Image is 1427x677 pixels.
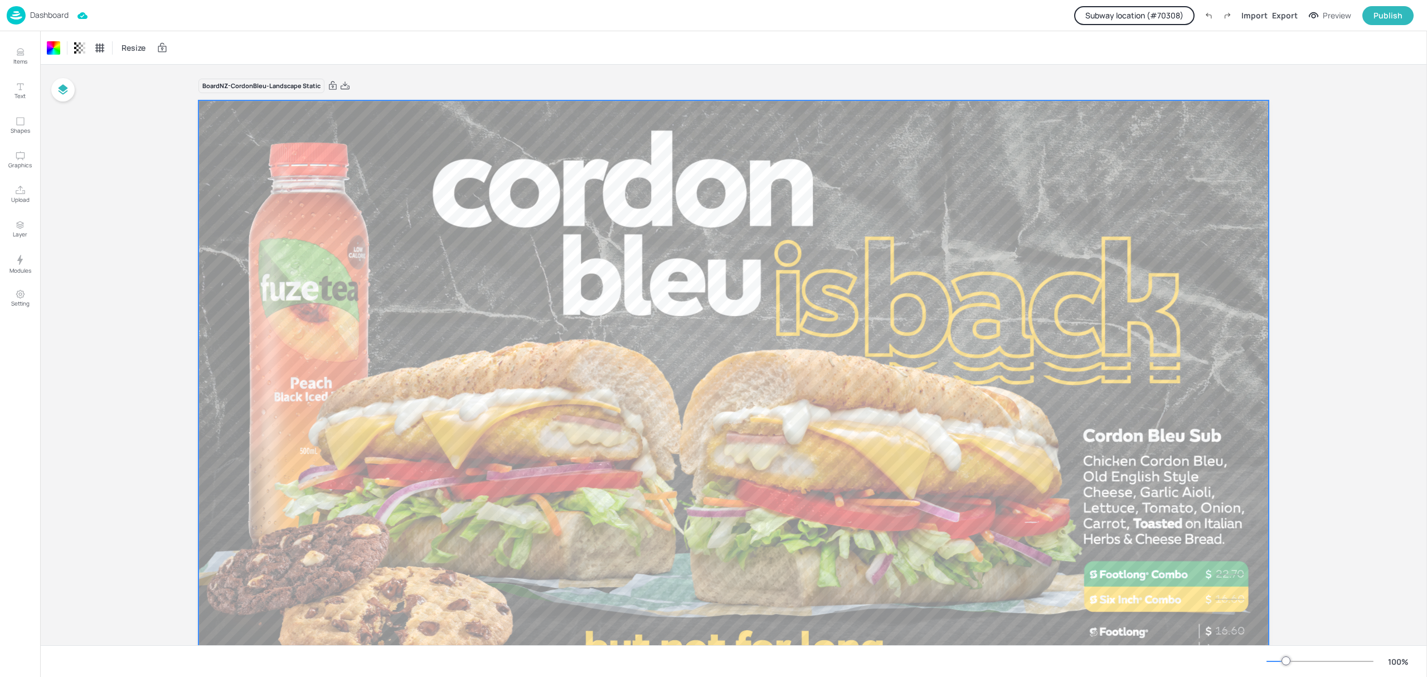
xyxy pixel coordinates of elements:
p: 22.70 [1207,566,1253,582]
button: Subway location (#70308) [1074,6,1195,25]
button: Publish [1362,6,1414,25]
span: 11.40 [1215,643,1245,656]
div: Preview [1323,9,1351,22]
button: Preview [1302,7,1358,24]
img: logo-86c26b7e.jpg [7,6,26,25]
div: Publish [1373,9,1402,22]
div: 100 % [1385,656,1411,668]
p: Dashboard [30,11,69,19]
span: Resize [119,42,148,54]
div: Board NZ-CordonBleu-Landscape Static [198,79,324,94]
label: Redo (Ctrl + Y) [1218,6,1237,25]
div: Import [1241,9,1268,21]
div: Export [1272,9,1298,21]
span: 16.60 [1215,624,1245,637]
p: 16.60 [1207,591,1253,607]
label: Undo (Ctrl + Z) [1199,6,1218,25]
